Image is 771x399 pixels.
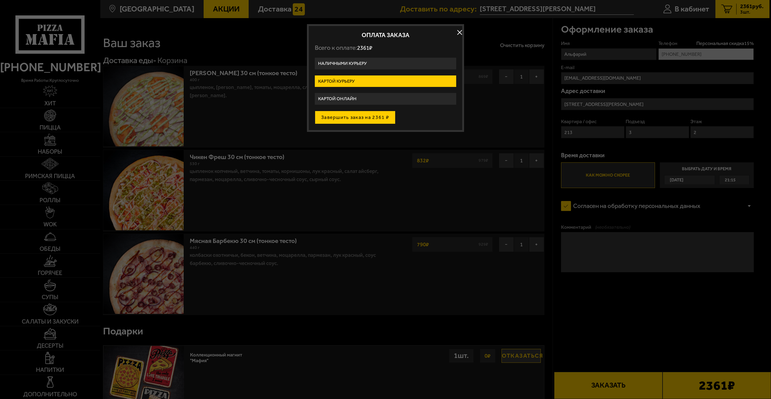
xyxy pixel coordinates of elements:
[315,111,395,124] button: Завершить заказ на 2361 ₽
[315,93,456,105] label: Картой онлайн
[315,58,456,69] label: Наличными курьеру
[315,44,456,52] p: Всего к оплате:
[315,32,456,38] h2: Оплата заказа
[357,44,372,51] span: 2361 ₽
[315,75,456,87] label: Картой курьеру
